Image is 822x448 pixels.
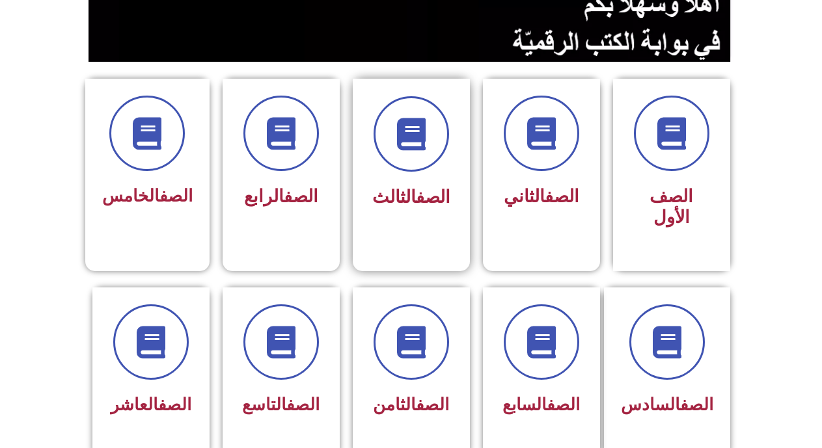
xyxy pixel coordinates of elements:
a: الصف [416,187,450,207]
span: الخامس [102,186,193,205]
span: الصف الأول [650,186,693,228]
span: الثاني [504,186,579,207]
span: السابع [502,395,580,414]
span: الرابع [244,186,318,207]
a: الصف [680,395,713,414]
a: الصف [545,186,579,207]
a: الصف [158,395,191,414]
span: السادس [621,395,713,414]
a: الصف [284,186,318,207]
a: الصف [547,395,580,414]
a: الصف [416,395,449,414]
span: الثامن [373,395,449,414]
a: الصف [159,186,193,205]
a: الصف [286,395,320,414]
span: العاشر [111,395,191,414]
span: التاسع [242,395,320,414]
span: الثالث [372,187,450,207]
